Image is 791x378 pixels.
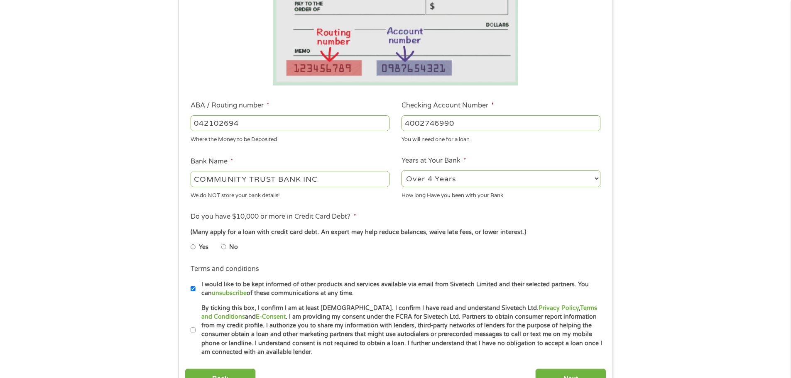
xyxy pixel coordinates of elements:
[196,280,603,298] label: I would like to be kept informed of other products and services available via email from Sivetech...
[402,101,494,110] label: Checking Account Number
[402,115,600,131] input: 345634636
[256,313,286,320] a: E-Consent
[212,290,247,297] a: unsubscribe
[402,156,466,165] label: Years at Your Bank
[191,133,389,144] div: Where the Money to be Deposited
[191,115,389,131] input: 263177916
[191,157,233,166] label: Bank Name
[191,188,389,200] div: We do NOT store your bank details!
[191,212,356,221] label: Do you have $10,000 or more in Credit Card Debt?
[539,305,579,312] a: Privacy Policy
[402,133,600,144] div: You will need one for a loan.
[402,188,600,200] div: How long Have you been with your Bank
[191,228,600,237] div: (Many apply for a loan with credit card debt. An expert may help reduce balances, waive late fees...
[199,243,208,252] label: Yes
[196,304,603,357] label: By ticking this box, I confirm I am at least [DEMOGRAPHIC_DATA]. I confirm I have read and unders...
[201,305,597,320] a: Terms and Conditions
[191,265,259,273] label: Terms and conditions
[191,101,269,110] label: ABA / Routing number
[229,243,238,252] label: No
